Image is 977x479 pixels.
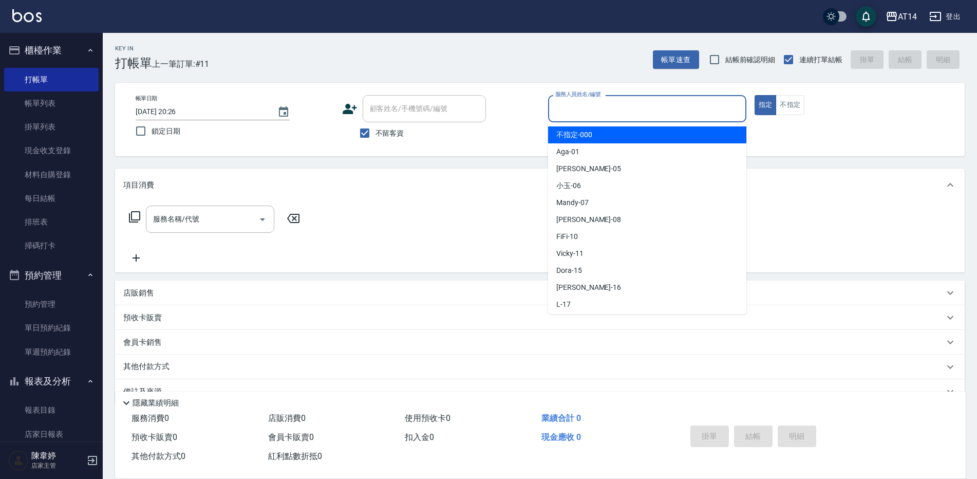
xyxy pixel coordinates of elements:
a: 掛單列表 [4,115,99,139]
h3: 打帳單 [115,56,152,70]
a: 店家日報表 [4,422,99,446]
a: 掃碼打卡 [4,234,99,257]
span: 扣入金 0 [405,432,434,442]
a: 報表目錄 [4,398,99,422]
button: 不指定 [776,95,804,115]
div: 其他付款方式 [115,355,965,379]
a: 打帳單 [4,68,99,91]
button: save [856,6,876,27]
span: 使用預收卡 0 [405,413,450,423]
span: L -17 [556,299,571,310]
p: 會員卡銷售 [123,337,162,348]
p: 項目消費 [123,180,154,191]
span: Aga -01 [556,146,579,157]
span: 小玉 -06 [556,180,581,191]
span: FiFi -10 [556,231,578,242]
a: 帳單列表 [4,91,99,115]
span: [PERSON_NAME] -05 [556,163,621,174]
button: 櫃檯作業 [4,37,99,64]
button: 報表及分析 [4,368,99,395]
p: 其他付款方式 [123,361,175,373]
span: 服務消費 0 [131,413,169,423]
img: Person [8,450,29,471]
span: 不留客資 [375,128,404,139]
span: Vicky -11 [556,248,584,259]
span: Dora -15 [556,265,582,276]
a: 單日預約紀錄 [4,316,99,340]
label: 服務人員姓名/編號 [555,90,600,98]
span: 其他付款方式 0 [131,451,185,461]
span: 連續打單結帳 [799,54,842,65]
p: 備註及來源 [123,386,162,397]
span: 店販消費 0 [268,413,306,423]
div: 備註及來源 [115,379,965,404]
p: 店家主管 [31,461,84,470]
h2: Key In [115,45,152,52]
button: 帳單速查 [653,50,699,69]
a: 現金收支登錄 [4,139,99,162]
div: 店販銷售 [115,281,965,305]
a: 單週預約紀錄 [4,340,99,364]
span: 紅利點數折抵 0 [268,451,322,461]
label: 帳單日期 [136,95,157,102]
span: [PERSON_NAME] -08 [556,214,621,225]
a: 排班表 [4,210,99,234]
img: Logo [12,9,42,22]
span: 業績合計 0 [541,413,581,423]
span: 不指定 -000 [556,130,592,140]
button: 指定 [755,95,777,115]
button: 登出 [925,7,965,26]
span: 鎖定日期 [152,126,180,137]
p: 隱藏業績明細 [133,398,179,409]
span: 預收卡販賣 0 [131,432,177,442]
p: 店販銷售 [123,288,154,299]
button: 預約管理 [4,262,99,289]
p: 預收卡販賣 [123,312,162,323]
h5: 陳韋婷 [31,451,84,461]
button: AT14 [881,6,921,27]
button: Choose date, selected date is 2025-09-26 [271,100,296,124]
span: 上一筆訂單:#11 [152,58,210,70]
span: [PERSON_NAME] -16 [556,282,621,293]
input: YYYY/MM/DD hh:mm [136,103,267,120]
a: 預約管理 [4,292,99,316]
div: AT14 [898,10,917,23]
span: 現金應收 0 [541,432,581,442]
a: 每日結帳 [4,187,99,210]
div: 預收卡販賣 [115,305,965,330]
div: 項目消費 [115,169,965,201]
button: Open [254,211,271,228]
span: 會員卡販賣 0 [268,432,314,442]
a: 材料自購登錄 [4,163,99,187]
div: 會員卡銷售 [115,330,965,355]
span: 結帳前確認明細 [725,54,776,65]
span: Mandy -07 [556,197,589,208]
